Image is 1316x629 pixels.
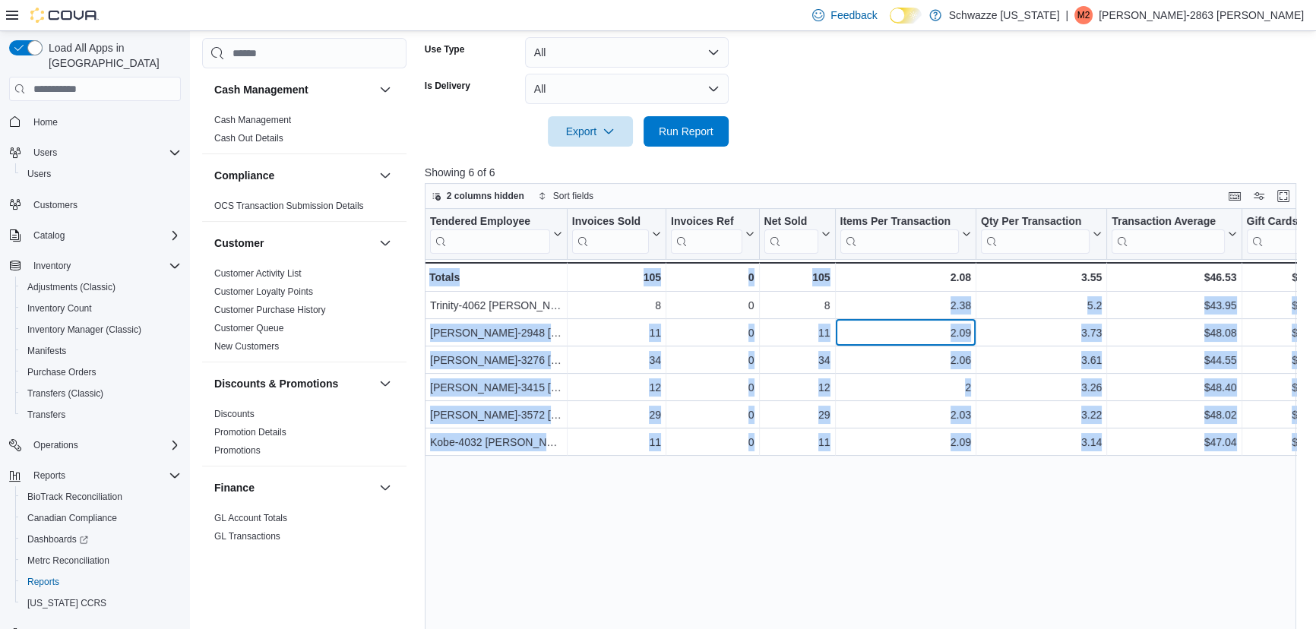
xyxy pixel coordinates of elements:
[1112,352,1236,370] div: $44.55
[33,147,57,159] span: Users
[981,268,1102,286] div: 3.55
[572,434,661,452] div: 11
[214,305,326,315] a: Customer Purchase History
[214,376,373,391] button: Discounts & Promotions
[214,114,291,126] span: Cash Management
[1112,215,1224,229] div: Transaction Average
[21,278,181,296] span: Adjustments (Classic)
[425,43,464,55] label: Use Type
[15,163,187,185] button: Users
[671,268,754,286] div: 0
[840,268,971,286] div: 2.08
[27,576,59,588] span: Reports
[981,297,1102,315] div: 5.2
[27,466,181,485] span: Reports
[21,573,65,591] a: Reports
[425,165,1305,180] p: Showing 6 of 6
[202,405,407,466] div: Discounts & Promotions
[27,281,115,293] span: Adjustments (Classic)
[21,363,103,381] a: Purchase Orders
[21,552,115,570] a: Metrc Reconciliation
[33,469,65,482] span: Reports
[27,324,141,336] span: Inventory Manager (Classic)
[671,215,742,254] div: Invoices Ref
[15,319,187,340] button: Inventory Manager (Classic)
[840,215,959,229] div: Items Per Transaction
[214,444,261,457] span: Promotions
[1112,215,1224,254] div: Transaction Average
[214,268,302,279] a: Customer Activity List
[214,82,308,97] h3: Cash Management
[27,226,181,245] span: Catalog
[214,340,279,352] span: New Customers
[572,215,661,254] button: Invoices Sold
[21,384,181,403] span: Transfers (Classic)
[430,297,562,315] div: Trinity-4062 [PERSON_NAME]
[21,363,181,381] span: Purchase Orders
[214,235,264,251] h3: Customer
[214,168,274,183] h3: Compliance
[214,322,283,334] span: Customer Queue
[430,434,562,452] div: Kobe-4032 [PERSON_NAME]
[21,406,181,424] span: Transfers
[15,593,187,614] button: [US_STATE] CCRS
[429,268,562,286] div: Totals
[1112,379,1236,397] div: $48.40
[15,277,187,298] button: Adjustments (Classic)
[830,8,877,23] span: Feedback
[764,406,830,425] div: 29
[430,379,562,397] div: [PERSON_NAME]-3415 [PERSON_NAME]
[376,479,394,497] button: Finance
[27,387,103,400] span: Transfers (Classic)
[572,352,661,370] div: 34
[214,115,291,125] a: Cash Management
[21,342,72,360] a: Manifests
[572,215,649,254] div: Invoices Sold
[214,235,373,251] button: Customer
[764,215,818,229] div: Net Sold
[214,168,373,183] button: Compliance
[214,480,255,495] h3: Finance
[21,165,181,183] span: Users
[15,383,187,404] button: Transfers (Classic)
[3,255,187,277] button: Inventory
[21,384,109,403] a: Transfers (Classic)
[764,352,830,370] div: 34
[21,488,128,506] a: BioTrack Reconciliation
[33,229,65,242] span: Catalog
[1112,297,1236,315] div: $43.95
[21,278,122,296] a: Adjustments (Classic)
[27,144,63,162] button: Users
[376,166,394,185] button: Compliance
[214,82,373,97] button: Cash Management
[981,215,1090,254] div: Qty Per Transaction
[430,215,550,254] div: Tendered Employee
[15,340,187,362] button: Manifests
[27,113,64,131] a: Home
[981,379,1102,397] div: 3.26
[214,132,283,144] span: Cash Out Details
[1246,215,1306,229] div: Gift Cards
[21,530,181,548] span: Dashboards
[671,297,754,315] div: 0
[430,352,562,370] div: [PERSON_NAME]-3276 [PERSON_NAME]
[21,488,181,506] span: BioTrack Reconciliation
[27,168,51,180] span: Users
[27,436,84,454] button: Operations
[21,321,147,339] a: Inventory Manager (Classic)
[214,427,286,438] a: Promotion Details
[3,465,187,486] button: Reports
[15,529,187,550] a: Dashboards
[1074,6,1093,24] div: Matthew-2863 Turner
[572,324,661,343] div: 11
[21,342,181,360] span: Manifests
[525,37,729,68] button: All
[764,434,830,452] div: 11
[43,40,181,71] span: Load All Apps in [GEOGRAPHIC_DATA]
[214,304,326,316] span: Customer Purchase History
[214,480,373,495] button: Finance
[981,215,1090,229] div: Qty Per Transaction
[27,302,92,314] span: Inventory Count
[33,199,78,211] span: Customers
[3,110,187,132] button: Home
